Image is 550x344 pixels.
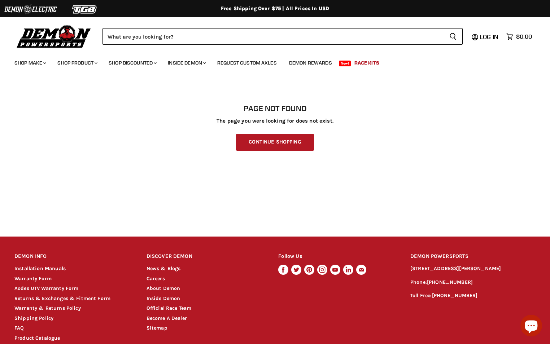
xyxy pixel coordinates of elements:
a: Become A Dealer [147,315,187,321]
a: Inside Demon [147,295,180,301]
a: Careers [147,275,165,282]
p: Phone: [410,278,536,287]
span: New! [339,61,351,66]
a: Continue Shopping [236,134,314,151]
a: Aodes UTV Warranty Form [14,285,78,291]
span: $0.00 [516,33,532,40]
a: Race Kits [349,56,385,70]
a: Warranty & Returns Policy [14,305,81,311]
p: Toll Free: [410,292,536,300]
img: Demon Powersports [14,23,93,49]
h1: Page not found [14,104,536,113]
a: [PHONE_NUMBER] [427,279,473,285]
form: Product [102,28,463,45]
a: About Demon [147,285,180,291]
a: Sitemap [147,325,167,331]
a: Official Race Team [147,305,192,311]
h2: DISCOVER DEMON [147,248,265,265]
span: Log in [480,33,498,40]
img: Demon Electric Logo 2 [4,3,58,16]
img: TGB Logo 2 [58,3,112,16]
h2: DEMON POWERSPORTS [410,248,536,265]
a: Warranty Form [14,275,52,282]
a: Log in [477,34,503,40]
a: Shop Product [52,56,102,70]
a: Inside Demon [162,56,210,70]
a: Request Custom Axles [212,56,282,70]
a: Shipping Policy [14,315,53,321]
inbox-online-store-chat: Shopify online store chat [518,315,544,338]
a: Demon Rewards [284,56,337,70]
h2: DEMON INFO [14,248,133,265]
p: The page you were looking for does not exist. [14,118,536,124]
h2: Follow Us [278,248,397,265]
a: Shop Make [9,56,51,70]
a: FAQ [14,325,24,331]
input: Search [102,28,444,45]
a: $0.00 [503,31,536,42]
ul: Main menu [9,53,530,70]
a: Product Catalogue [14,335,60,341]
a: News & Blogs [147,265,181,272]
button: Search [444,28,463,45]
p: [STREET_ADDRESS][PERSON_NAME] [410,265,536,273]
a: Returns & Exchanges & Fitment Form [14,295,110,301]
a: Installation Manuals [14,265,66,272]
a: Shop Discounted [103,56,161,70]
a: [PHONE_NUMBER] [432,292,478,299]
